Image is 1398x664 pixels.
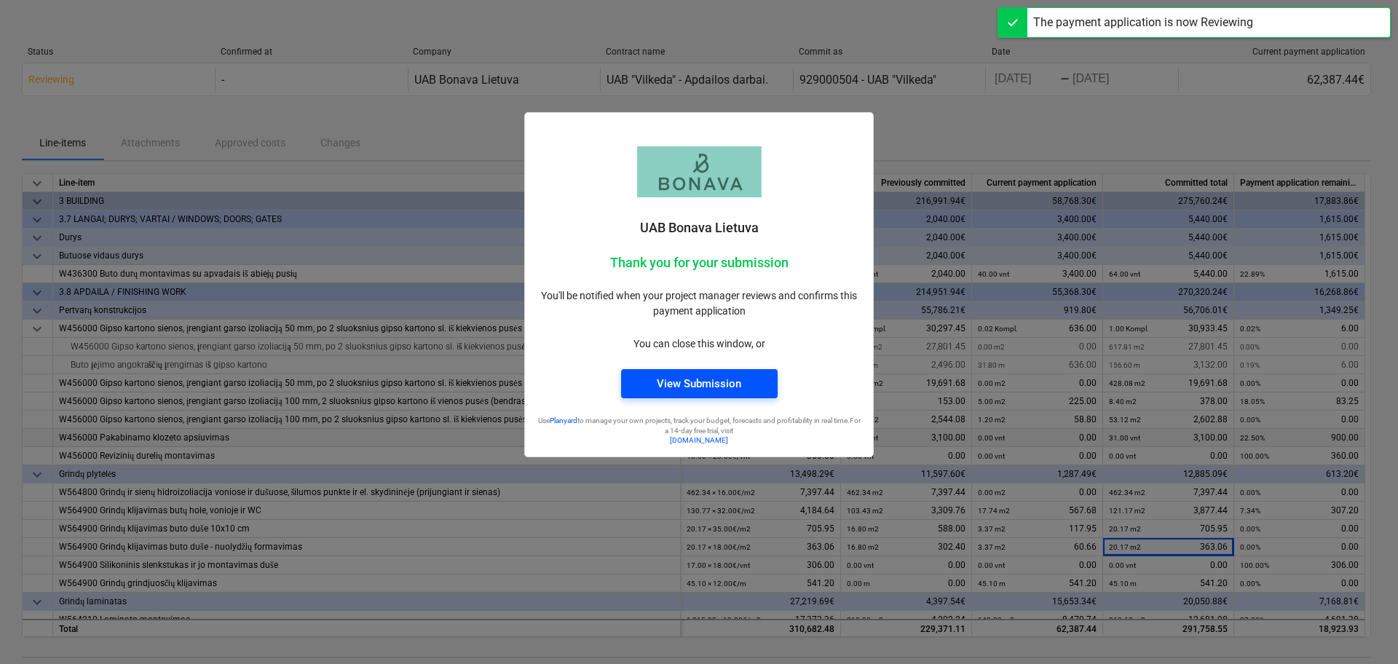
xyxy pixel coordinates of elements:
[537,416,861,435] p: Use to manage your own projects, track your budget, forecasts and profitability in real time. For...
[537,219,861,237] p: UAB Bonava Lietuva
[1033,14,1253,31] div: The payment application is now Reviewing
[537,288,861,319] p: You'll be notified when your project manager reviews and confirms this payment application
[621,369,778,398] button: View Submission
[550,416,577,424] a: Planyard
[537,336,861,352] p: You can close this window, or
[537,254,861,272] p: Thank you for your submission
[670,436,728,444] a: [DOMAIN_NAME]
[657,374,741,393] div: View Submission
